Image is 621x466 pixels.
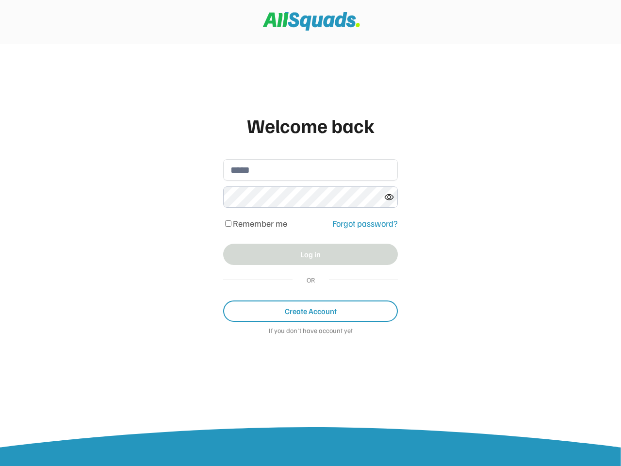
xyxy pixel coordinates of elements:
[223,327,398,336] div: If you don't have account yet
[223,111,398,140] div: Welcome back
[302,275,319,285] div: OR
[233,218,287,229] label: Remember me
[332,217,398,230] div: Forgot password?
[223,300,398,322] button: Create Account
[263,12,360,31] img: Squad%20Logo.svg
[223,244,398,265] button: Log in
